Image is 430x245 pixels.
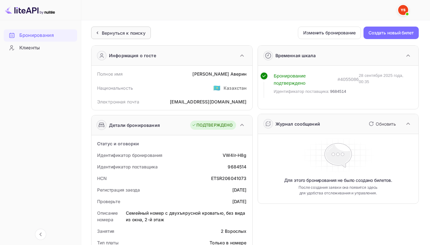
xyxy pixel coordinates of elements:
[19,44,40,52] ya-tr-span: Клиенты
[97,164,158,169] ya-tr-span: Идентификатор поставщика
[274,73,306,78] ya-tr-span: Бронирование
[109,122,160,128] ya-tr-span: Детали бронирования
[97,99,140,104] ya-tr-span: Электронная почта
[97,187,140,192] ya-tr-span: Регистрация заезда
[359,73,403,84] ya-tr-span: 28 сентября 2025 года, 00:35
[274,80,306,86] ya-tr-span: подтверждено
[97,71,123,77] ya-tr-span: Полное имя
[365,119,398,129] button: Обновить
[330,89,346,94] ya-tr-span: 9684514
[102,30,146,36] ya-tr-span: Вернуться к поиску
[97,176,107,181] ya-tr-span: HCN
[213,82,220,93] span: США
[398,5,408,15] img: Служба Поддержки Яндекса
[221,228,247,234] ya-tr-span: 2 Взрослых
[4,29,77,41] a: Бронирования
[230,71,247,77] ya-tr-span: Аверин
[228,163,246,170] div: 9684514
[303,29,356,37] ya-tr-span: Изменить бронирование
[35,229,46,240] button: Свернуть навигацию
[232,187,247,193] div: [DATE]
[295,185,381,196] ya-tr-span: После создания заявки она появится здесь для удобства отслеживания и управления.
[4,42,77,54] div: Клиенты
[97,228,114,234] ya-tr-span: Занятия
[97,152,162,158] ya-tr-span: Идентификатор бронирования
[109,52,156,59] ya-tr-span: Информация о госте
[19,32,54,39] ya-tr-span: Бронирования
[284,177,392,183] ya-tr-span: Для этого бронирования не было создано билетов.
[298,27,361,39] button: Изменить бронирование
[363,27,419,39] button: Создать новый билет
[232,198,247,205] div: [DATE]
[126,210,245,222] ya-tr-span: Семейный номер с двухъярусной кроватью, без вида из окна, 2-й этаж
[196,122,233,128] ya-tr-span: ПОДТВЕРЖДЕНО
[338,76,359,83] div: # 4055086
[213,84,220,91] ya-tr-span: 🇰🇿
[97,210,118,222] ya-tr-span: Описание номера
[376,121,396,127] ya-tr-span: Обновить
[224,85,246,91] ya-tr-span: Казахстан
[223,152,246,158] ya-tr-span: VW4lr-H8g
[97,199,120,204] ya-tr-span: Проверьте
[192,71,229,77] ya-tr-span: [PERSON_NAME]
[5,5,55,15] img: Логотип LiteAPI
[97,141,139,146] ya-tr-span: Статус и оговорки
[4,42,77,53] a: Клиенты
[275,121,320,127] ya-tr-span: Журнал сообщений
[211,176,247,181] ya-tr-span: ETSR206041073
[97,85,133,91] ya-tr-span: Национальность
[4,29,77,42] div: Бронирования
[274,89,330,94] ya-tr-span: Идентификатор поставщика:
[368,29,414,37] ya-tr-span: Создать новый билет
[170,99,246,104] ya-tr-span: [EMAIL_ADDRESS][DOMAIN_NAME]
[275,53,316,58] ya-tr-span: Временная шкала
